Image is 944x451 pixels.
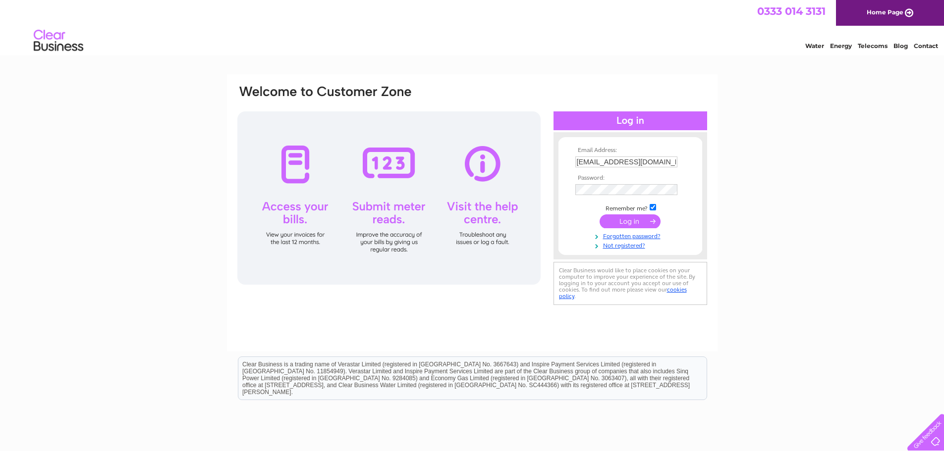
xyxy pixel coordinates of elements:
[757,5,826,17] a: 0333 014 3131
[573,175,688,182] th: Password:
[238,5,707,48] div: Clear Business is a trading name of Verastar Limited (registered in [GEOGRAPHIC_DATA] No. 3667643...
[805,42,824,50] a: Water
[573,147,688,154] th: Email Address:
[573,202,688,212] td: Remember me?
[830,42,852,50] a: Energy
[914,42,938,50] a: Contact
[575,231,688,240] a: Forgotten password?
[600,214,661,228] input: Submit
[893,42,908,50] a: Blog
[33,26,84,56] img: logo.png
[575,240,688,250] a: Not registered?
[559,286,687,300] a: cookies policy
[554,262,707,305] div: Clear Business would like to place cookies on your computer to improve your experience of the sit...
[858,42,888,50] a: Telecoms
